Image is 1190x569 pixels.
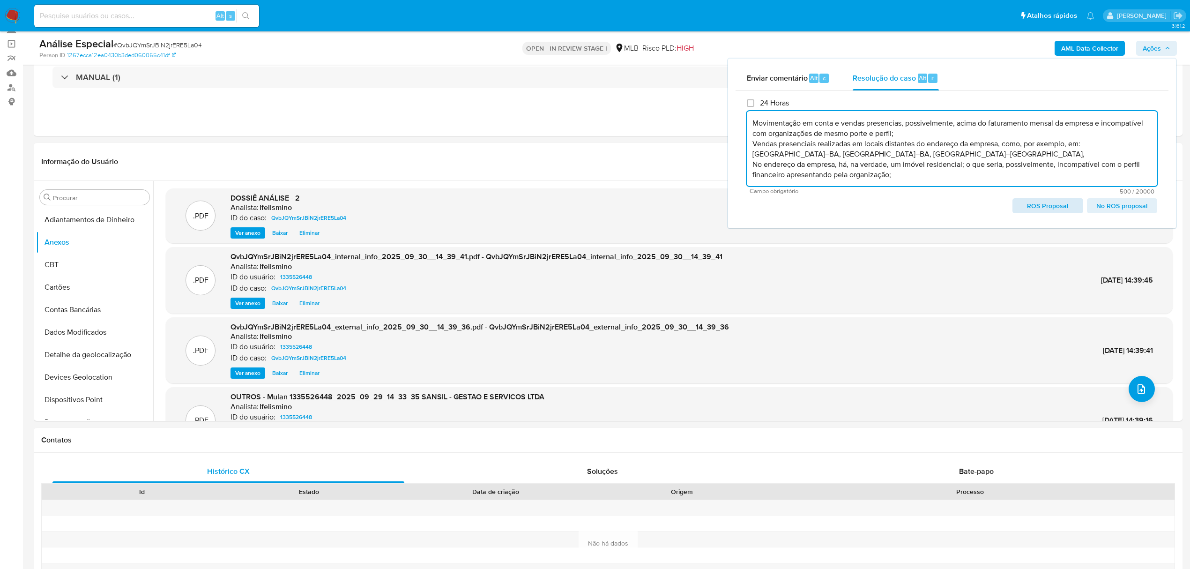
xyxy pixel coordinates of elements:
[231,251,722,262] span: QvbJQYmSrJBiN2jrERE5La04_internal_info_2025_09_30__14_39_41.pdf - QvbJQYmSrJBiN2jrERE5La04_intern...
[52,67,1164,88] div: MANUAL (1)
[615,43,639,53] div: MLB
[34,10,259,22] input: Pesquise usuários ou casos...
[231,332,259,341] p: Analista:
[295,298,324,309] button: Eliminar
[36,411,153,434] button: Documentação
[1143,41,1161,56] span: Ações
[522,42,611,55] p: OPEN - IN REVIEW STAGE I
[67,51,176,60] a: 1267ecca12ea0430b3ded060055c41df
[36,276,153,299] button: Cartões
[1129,376,1155,402] button: upload-file
[231,391,544,402] span: OUTROS - Mulan 1335526448_2025_09_29_14_33_35 SANSIL - GESTAO E SERVICOS LTDA
[1027,11,1077,21] span: Atalhos rápidos
[642,43,694,53] span: Risco PLD:
[231,203,259,212] p: Analista:
[207,466,250,477] span: Histórico CX
[260,332,292,341] h6: lfelismino
[587,466,618,477] span: Soluções
[823,74,826,82] span: c
[231,262,259,271] p: Analista:
[1173,11,1183,21] a: Sair
[272,299,288,308] span: Baixar
[231,402,259,412] p: Analista:
[747,99,754,107] input: 24 Horas
[193,275,208,285] p: .PDF
[232,487,386,496] div: Estado
[276,412,316,423] a: 1335526448
[271,283,346,294] span: QvbJQYmSrJBiN2jrERE5La04
[36,389,153,411] button: Dispositivos Point
[39,36,113,51] b: Análise Especial
[280,271,312,283] span: 1335526448
[750,188,952,195] span: Campo obrigatório
[1087,198,1157,213] button: No ROS proposal
[295,227,324,239] button: Eliminar
[271,352,346,364] span: QvbJQYmSrJBiN2jrERE5La04
[193,345,208,356] p: .PDF
[1055,41,1125,56] button: AML Data Collector
[295,367,324,379] button: Eliminar
[41,435,1175,445] h1: Contatos
[299,228,320,238] span: Eliminar
[268,298,292,309] button: Baixar
[268,352,350,364] a: QvbJQYmSrJBiN2jrERE5La04
[231,284,267,293] p: ID do caso:
[44,194,51,201] button: Procurar
[36,299,153,321] button: Contas Bancárias
[193,211,208,221] p: .PDF
[235,299,260,308] span: Ver anexo
[299,299,320,308] span: Eliminar
[810,74,818,82] span: Alt
[677,43,694,53] span: HIGH
[231,412,275,422] p: ID do usuário:
[1117,11,1170,20] p: laisa.felismino@mercadolivre.com
[36,209,153,231] button: Adiantamentos de Dinheiro
[1061,41,1118,56] b: AML Data Collector
[268,283,350,294] a: QvbJQYmSrJBiN2jrERE5La04
[276,271,316,283] a: 1335526448
[1019,199,1076,212] span: ROS Proposal
[41,157,118,166] h1: Informação do Usuário
[268,367,292,379] button: Baixar
[853,72,916,83] span: Resolução do caso
[231,272,275,282] p: ID do usuário:
[36,321,153,344] button: Dados Modificados
[65,487,219,496] div: Id
[772,487,1168,496] div: Processo
[299,368,320,378] span: Eliminar
[1086,12,1094,20] a: Notificações
[36,231,153,254] button: Anexos
[53,194,146,202] input: Procurar
[1172,22,1185,30] span: 3.161.2
[1093,199,1151,212] span: No ROS proposal
[36,344,153,366] button: Detalhe da geolocalização
[959,466,994,477] span: Bate-papo
[231,193,300,203] span: DOSSIÊ ANÁLISE - 2
[260,262,292,271] h6: lfelismino
[231,367,265,379] button: Ver anexo
[605,487,759,496] div: Origem
[231,213,267,223] p: ID do caso:
[236,9,255,22] button: search-icon
[36,254,153,276] button: CBT
[216,11,224,20] span: Alt
[235,368,260,378] span: Ver anexo
[231,342,275,352] p: ID do usuário:
[280,341,312,352] span: 1335526448
[931,74,934,82] span: r
[747,72,808,83] span: Enviar comentário
[268,227,292,239] button: Baixar
[231,227,265,239] button: Ver anexo
[113,40,202,50] span: # QvbJQYmSrJBiN2jrERE5La04
[276,341,316,352] a: 1335526448
[231,322,729,332] span: QvbJQYmSrJBiN2jrERE5La04_external_info_2025_09_30__14_39_36.pdf - QvbJQYmSrJBiN2jrERE5La04_extern...
[760,98,789,108] span: 24 Horas
[229,11,232,20] span: s
[1101,275,1153,285] span: [DATE] 14:39:45
[747,111,1157,186] textarea: Fatos relevantes concluídos pelo analista: Movimentação em conta e vendas presencias, possivelmen...
[231,353,267,363] p: ID do caso:
[1102,415,1153,426] span: [DATE] 14:39:16
[76,72,120,82] h3: MANUAL (1)
[268,212,350,224] a: QvbJQYmSrJBiN2jrERE5La04
[280,412,312,423] span: 1335526448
